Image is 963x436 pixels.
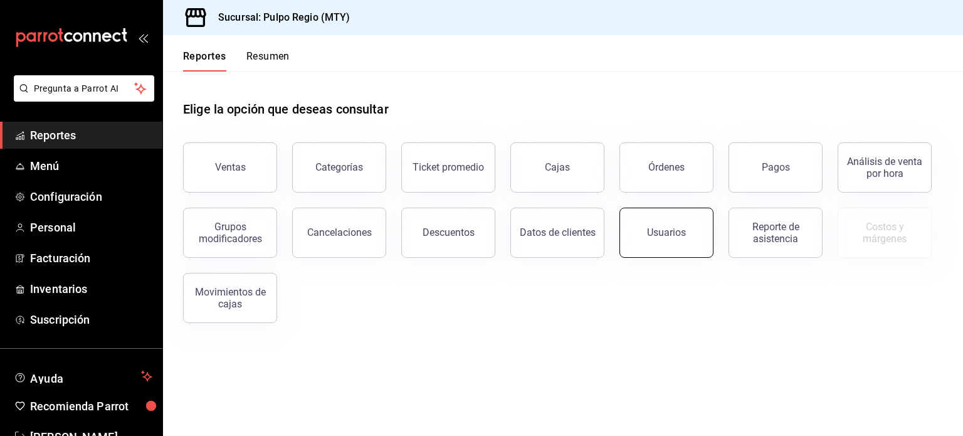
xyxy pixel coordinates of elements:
[30,157,152,174] span: Menú
[413,161,484,173] div: Ticket promedio
[30,127,152,144] span: Reportes
[510,142,604,193] a: Cajas
[423,226,475,238] div: Descuentos
[138,33,148,43] button: open_drawer_menu
[401,142,495,193] button: Ticket promedio
[619,142,713,193] button: Órdenes
[648,161,685,173] div: Órdenes
[30,311,152,328] span: Suscripción
[846,221,924,245] div: Costos y márgenes
[30,250,152,267] span: Facturación
[729,208,823,258] button: Reporte de asistencia
[246,50,290,72] button: Resumen
[9,91,154,104] a: Pregunta a Parrot AI
[14,75,154,102] button: Pregunta a Parrot AI
[307,226,372,238] div: Cancelaciones
[208,10,350,25] h3: Sucursal: Pulpo Regio (MTY)
[30,188,152,205] span: Configuración
[30,280,152,297] span: Inventarios
[619,208,713,258] button: Usuarios
[292,208,386,258] button: Cancelaciones
[183,50,290,72] div: navigation tabs
[401,208,495,258] button: Descuentos
[737,221,814,245] div: Reporte de asistencia
[30,398,152,415] span: Recomienda Parrot
[510,208,604,258] button: Datos de clientes
[191,221,269,245] div: Grupos modificadores
[647,226,686,238] div: Usuarios
[545,160,571,175] div: Cajas
[191,286,269,310] div: Movimientos de cajas
[838,142,932,193] button: Análisis de venta por hora
[30,369,136,384] span: Ayuda
[183,273,277,323] button: Movimientos de cajas
[315,161,363,173] div: Categorías
[183,208,277,258] button: Grupos modificadores
[729,142,823,193] button: Pagos
[846,156,924,179] div: Análisis de venta por hora
[215,161,246,173] div: Ventas
[34,82,135,95] span: Pregunta a Parrot AI
[762,161,790,173] div: Pagos
[183,100,389,119] h1: Elige la opción que deseas consultar
[520,226,596,238] div: Datos de clientes
[183,50,226,72] button: Reportes
[292,142,386,193] button: Categorías
[838,208,932,258] button: Contrata inventarios para ver este reporte
[30,219,152,236] span: Personal
[183,142,277,193] button: Ventas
